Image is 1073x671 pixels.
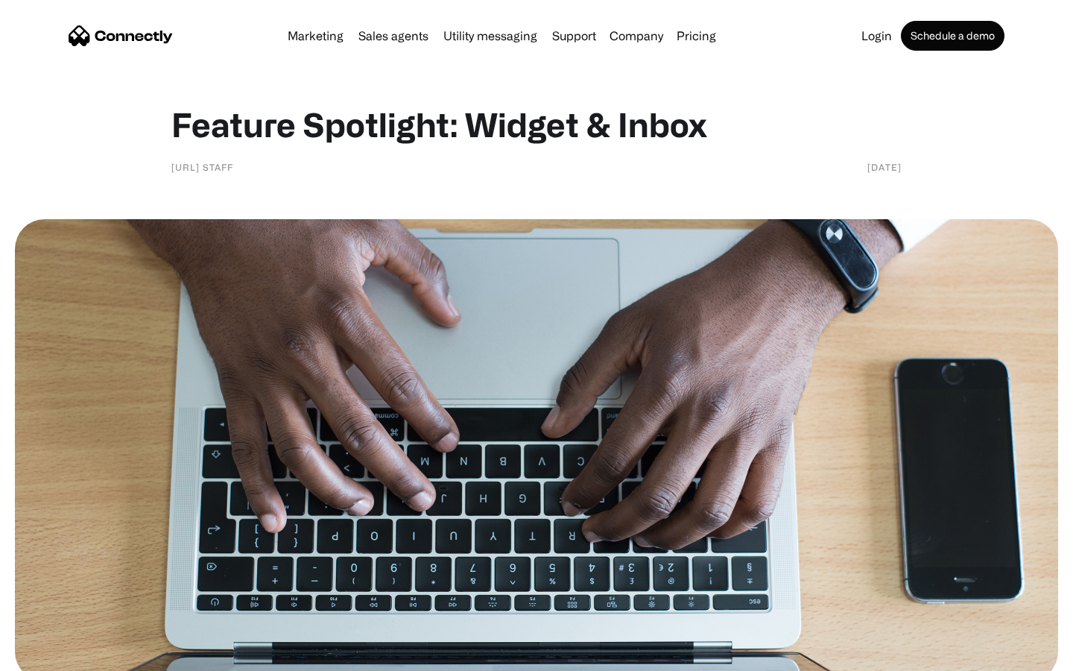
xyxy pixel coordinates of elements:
a: home [69,25,173,47]
a: Login [855,30,898,42]
aside: Language selected: English [15,645,89,666]
div: Company [610,25,663,46]
a: Schedule a demo [901,21,1004,51]
a: Pricing [671,30,722,42]
div: Company [605,25,668,46]
h1: Feature Spotlight: Widget & Inbox [171,104,902,145]
div: [URL] staff [171,160,233,174]
a: Marketing [282,30,349,42]
div: [DATE] [867,160,902,174]
a: Utility messaging [437,30,543,42]
ul: Language list [30,645,89,666]
a: Sales agents [352,30,434,42]
a: Support [546,30,602,42]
